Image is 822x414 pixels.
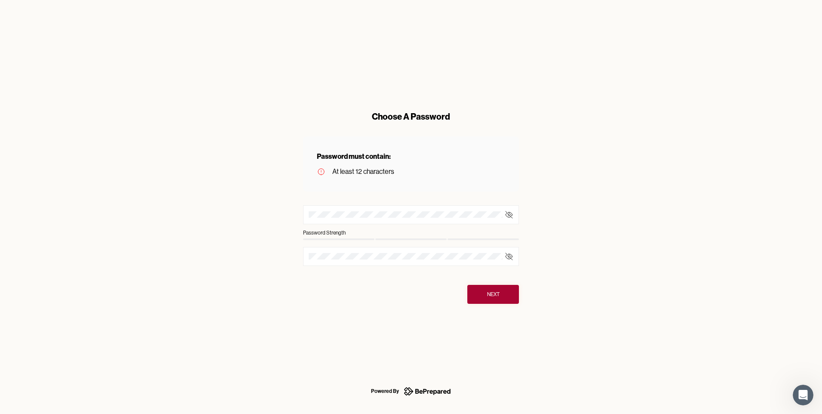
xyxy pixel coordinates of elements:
div: Powered By [371,386,399,396]
div: Password Strength [303,229,346,237]
button: Next [467,285,519,304]
iframe: Intercom live chat [793,385,813,405]
div: Next [487,290,500,299]
div: Choose A Password [303,111,519,123]
div: At least 12 characters [332,166,394,178]
div: Password must contain: [317,150,505,162]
